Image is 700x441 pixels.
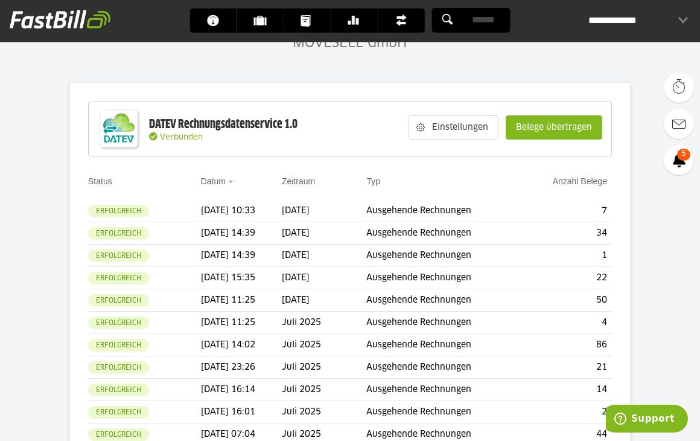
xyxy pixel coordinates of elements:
[523,334,612,356] td: 86
[88,339,149,352] sl-badge: Erfolgreich
[88,317,149,329] sl-badge: Erfolgreich
[201,289,282,312] td: [DATE] 11:25
[366,222,523,245] td: Ausgehende Rechnungen
[88,406,149,419] sl-badge: Erfolgreich
[207,8,227,33] span: Dashboard
[366,334,523,356] td: Ausgehende Rechnungen
[282,356,366,379] td: Juli 2025
[282,401,366,423] td: Juli 2025
[378,8,425,33] a: Finanzen
[95,105,143,153] img: DATEV-Datenservice Logo
[282,200,366,222] td: [DATE]
[677,149,690,161] span: 5
[606,405,688,435] iframe: Öffnet ein Widget, in dem Sie weitere Informationen finden
[88,428,149,441] sl-badge: Erfolgreich
[366,356,523,379] td: Ausgehende Rechnungen
[366,401,523,423] td: Ausgehende Rechnungen
[282,267,366,289] td: [DATE]
[523,222,612,245] td: 34
[366,200,523,222] td: Ausgehende Rechnungen
[523,312,612,334] td: 4
[366,379,523,401] td: Ausgehende Rechnungen
[331,8,378,33] a: Banking
[366,245,523,267] td: Ausgehende Rechnungen
[523,401,612,423] td: 2
[88,227,149,240] sl-badge: Erfolgreich
[282,176,315,186] a: Zeitraum
[10,10,110,29] img: fastbill_logo_white.png
[237,8,284,33] a: Kunden
[201,176,226,186] a: Datum
[88,176,112,186] a: Status
[523,379,612,401] td: 14
[201,267,282,289] td: [DATE] 15:35
[523,356,612,379] td: 21
[88,294,149,307] sl-badge: Erfolgreich
[201,401,282,423] td: [DATE] 16:01
[523,289,612,312] td: 50
[88,272,149,285] sl-badge: Erfolgreich
[88,249,149,262] sl-badge: Erfolgreich
[366,312,523,334] td: Ausgehende Rechnungen
[88,361,149,374] sl-badge: Erfolgreich
[282,379,366,401] td: Juli 2025
[201,200,282,222] td: [DATE] 10:33
[366,289,523,312] td: Ausgehende Rechnungen
[88,205,149,217] sl-badge: Erfolgreich
[348,8,368,33] span: Banking
[201,334,282,356] td: [DATE] 14:02
[282,245,366,267] td: [DATE]
[190,8,237,33] a: Dashboard
[366,176,380,186] a: Typ
[664,145,694,175] a: 5
[523,200,612,222] td: 7
[201,245,282,267] td: [DATE] 14:39
[523,245,612,267] td: 1
[553,176,607,186] a: Anzahl Belege
[149,117,297,132] div: DATEV Rechnungsdatenservice 1.0
[366,267,523,289] td: Ausgehende Rechnungen
[282,289,366,312] td: [DATE]
[282,222,366,245] td: [DATE]
[523,267,612,289] td: 22
[282,312,366,334] td: Juli 2025
[88,384,149,396] sl-badge: Erfolgreich
[301,8,321,33] span: Dokumente
[284,8,331,33] a: Dokumente
[160,134,203,141] span: Verbunden
[506,115,602,140] sl-button: Belege übertragen
[282,334,366,356] td: Juli 2025
[228,181,236,183] img: sort_desc.gif
[201,222,282,245] td: [DATE] 14:39
[409,115,498,140] sl-button: Einstellungen
[201,356,282,379] td: [DATE] 23:26
[201,379,282,401] td: [DATE] 16:14
[201,312,282,334] td: [DATE] 11:25
[254,8,274,33] span: Kunden
[395,8,415,33] span: Finanzen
